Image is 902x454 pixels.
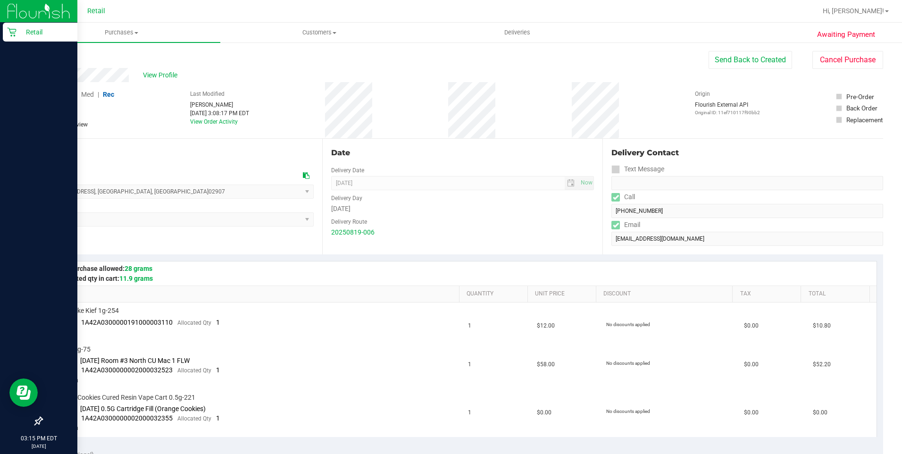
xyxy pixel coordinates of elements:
span: Purchases [23,28,220,37]
span: Fruit Cake Kief 1g-254 [54,306,119,315]
a: SKU [56,290,455,298]
a: Unit Price [535,290,592,298]
a: 20250819-006 [331,228,375,236]
span: $0.00 [744,360,759,369]
span: Allocated Qty [177,367,211,374]
span: $10.80 [813,321,831,330]
span: 1A42A0300000002000032355 [81,414,173,422]
span: No discounts applied [606,409,650,414]
div: [DATE] [331,204,594,214]
span: 1A42A0300000002000032523 [81,366,173,374]
span: No discounts applied [606,361,650,366]
div: Replacement [846,115,883,125]
label: Email [611,218,640,232]
span: $0.00 [813,408,827,417]
div: Copy address to clipboard [303,171,309,181]
label: Delivery Date [331,166,364,175]
span: Med [81,91,94,98]
span: 28 grams [125,265,152,272]
inline-svg: Retail [7,27,17,37]
span: Deliveries [492,28,543,37]
span: $0.00 [744,321,759,330]
span: 11.9 grams [119,275,153,282]
span: Hi, [PERSON_NAME]! [823,7,884,15]
span: [DATE] Room #3 North CU Mac 1 FLW [80,357,190,364]
span: Allocated Qty [177,415,211,422]
div: [DATE] 3:08:17 PM EDT [190,109,249,118]
span: No discounts applied [606,322,650,327]
div: Location [42,147,314,159]
label: Text Message [611,162,664,176]
span: Allocated Qty [177,319,211,326]
span: 1A42A0300000191000003110 [81,319,173,326]
a: Deliveries [418,23,616,42]
span: Rec [103,91,114,98]
a: View Order Activity [190,118,238,125]
span: 1 [216,366,220,374]
span: 1 [216,414,220,422]
span: | [98,91,99,98]
div: Delivery Contact [611,147,883,159]
div: Pre-Order [846,92,874,101]
a: Discount [603,290,729,298]
a: Tax [740,290,797,298]
p: Retail [17,26,73,38]
a: Quantity [467,290,524,298]
label: Last Modified [190,90,225,98]
span: [DATE] 0.5G Cartridge Fill (Orange Cookies) [80,405,206,412]
input: Format: (999) 999-9999 [611,176,883,190]
span: $12.00 [537,321,555,330]
span: Max purchase allowed: [56,265,152,272]
span: Retail [87,7,105,15]
a: Customers [220,23,418,42]
a: Purchases [23,23,220,42]
p: [DATE] [4,443,73,450]
div: Date [331,147,594,159]
button: Cancel Purchase [812,51,883,69]
p: 03:15 PM EDT [4,434,73,443]
span: 1 [468,408,471,417]
span: $52.20 [813,360,831,369]
iframe: Resource center [9,378,38,407]
span: Orange Cookies Cured Resin Vape Cart 0.5g-221 [54,393,195,402]
span: Customers [221,28,418,37]
div: Back Order [846,103,877,113]
button: Send Back to Created [709,51,792,69]
span: View Profile [143,70,181,80]
span: $0.00 [537,408,551,417]
label: Delivery Route [331,218,367,226]
span: 1 [216,319,220,326]
span: Awaiting Payment [817,29,875,40]
span: $0.00 [744,408,759,417]
a: Total [809,290,866,298]
span: 1 [468,321,471,330]
span: Estimated qty in cart: [56,275,153,282]
span: 1 [468,360,471,369]
label: Origin [695,90,710,98]
label: Delivery Day [331,194,362,202]
div: [PERSON_NAME] [190,101,249,109]
input: Format: (999) 999-9999 [611,204,883,218]
span: $58.00 [537,360,555,369]
p: Original ID: 11ef710117f90bb2 [695,109,760,116]
label: Call [611,190,635,204]
div: Flourish External API [695,101,760,116]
